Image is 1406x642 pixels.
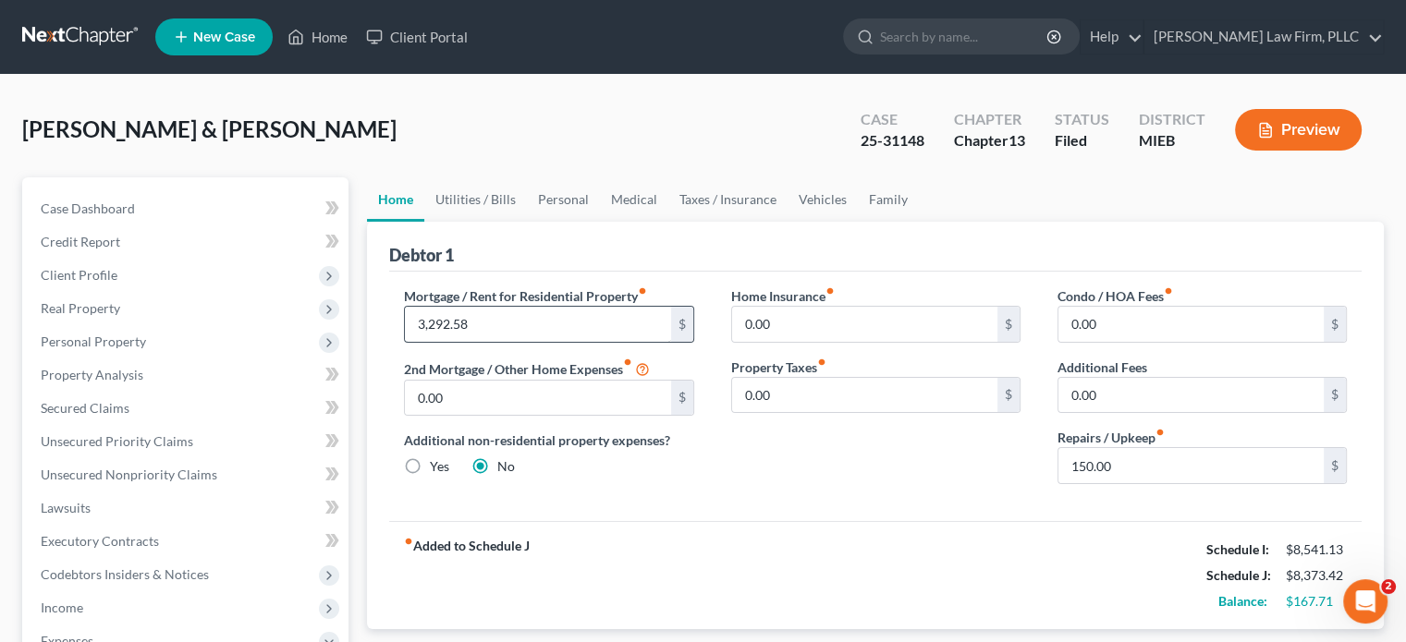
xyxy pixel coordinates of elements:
[527,177,600,222] a: Personal
[497,457,515,476] label: No
[1164,286,1173,296] i: fiber_manual_record
[858,177,919,222] a: Family
[1055,109,1109,130] div: Status
[954,109,1025,130] div: Chapter
[41,500,91,515] span: Lawsuits
[671,381,693,416] div: $
[731,286,835,306] label: Home Insurance
[880,19,1049,54] input: Search by name...
[193,30,255,44] span: New Case
[26,425,348,458] a: Unsecured Priority Claims
[41,333,146,349] span: Personal Property
[825,286,835,296] i: fiber_manual_record
[1058,378,1324,413] input: --
[1206,541,1269,557] strong: Schedule I:
[367,177,424,222] a: Home
[671,307,693,342] div: $
[41,367,143,382] span: Property Analysis
[41,533,159,549] span: Executory Contracts
[1206,567,1271,583] strong: Schedule J:
[22,115,397,142] span: [PERSON_NAME] & [PERSON_NAME]
[1324,448,1346,483] div: $
[1343,579,1388,624] iframe: Intercom live chat
[1381,579,1396,594] span: 2
[41,600,83,615] span: Income
[404,537,530,614] strong: Added to Schedule J
[861,130,924,151] div: 25-31148
[26,458,348,491] a: Unsecured Nonpriority Claims
[404,430,693,450] label: Additional non-residential property expenses?
[41,433,193,449] span: Unsecured Priority Claims
[405,381,670,416] input: --
[638,286,647,296] i: fiber_manual_record
[1235,109,1362,151] button: Preview
[731,357,826,377] label: Property Taxes
[732,307,997,342] input: --
[1286,592,1347,611] div: $167.71
[41,200,135,216] span: Case Dashboard
[41,566,209,582] span: Codebtors Insiders & Notices
[41,466,217,482] span: Unsecured Nonpriority Claims
[424,177,527,222] a: Utilities / Bills
[1144,20,1383,54] a: [PERSON_NAME] Law Firm, PLLC
[668,177,788,222] a: Taxes / Insurance
[26,358,348,392] a: Property Analysis
[1058,428,1165,447] label: Repairs / Upkeep
[41,400,129,416] span: Secured Claims
[404,286,647,306] label: Mortgage / Rent for Residential Property
[26,225,348,259] a: Credit Report
[997,378,1020,413] div: $
[357,20,477,54] a: Client Portal
[997,307,1020,342] div: $
[26,392,348,425] a: Secured Claims
[1058,448,1324,483] input: --
[41,267,117,283] span: Client Profile
[954,130,1025,151] div: Chapter
[26,192,348,225] a: Case Dashboard
[278,20,357,54] a: Home
[1009,131,1025,149] span: 13
[1058,286,1173,306] label: Condo / HOA Fees
[404,357,650,380] label: 2nd Mortgage / Other Home Expenses
[1286,540,1347,559] div: $8,541.13
[861,109,924,130] div: Case
[817,357,826,367] i: fiber_manual_record
[26,491,348,525] a: Lawsuits
[732,378,997,413] input: --
[788,177,858,222] a: Vehicles
[404,537,413,546] i: fiber_manual_record
[1058,307,1324,342] input: --
[1286,566,1347,585] div: $8,373.42
[430,457,449,476] label: Yes
[1081,20,1143,54] a: Help
[1139,130,1205,151] div: MIEB
[41,300,120,316] span: Real Property
[1324,307,1346,342] div: $
[1139,109,1205,130] div: District
[1324,378,1346,413] div: $
[1055,130,1109,151] div: Filed
[600,177,668,222] a: Medical
[1218,593,1267,609] strong: Balance:
[405,307,670,342] input: --
[41,234,120,249] span: Credit Report
[389,244,454,266] div: Debtor 1
[623,357,632,367] i: fiber_manual_record
[1058,357,1147,377] label: Additional Fees
[1155,428,1165,437] i: fiber_manual_record
[26,525,348,558] a: Executory Contracts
